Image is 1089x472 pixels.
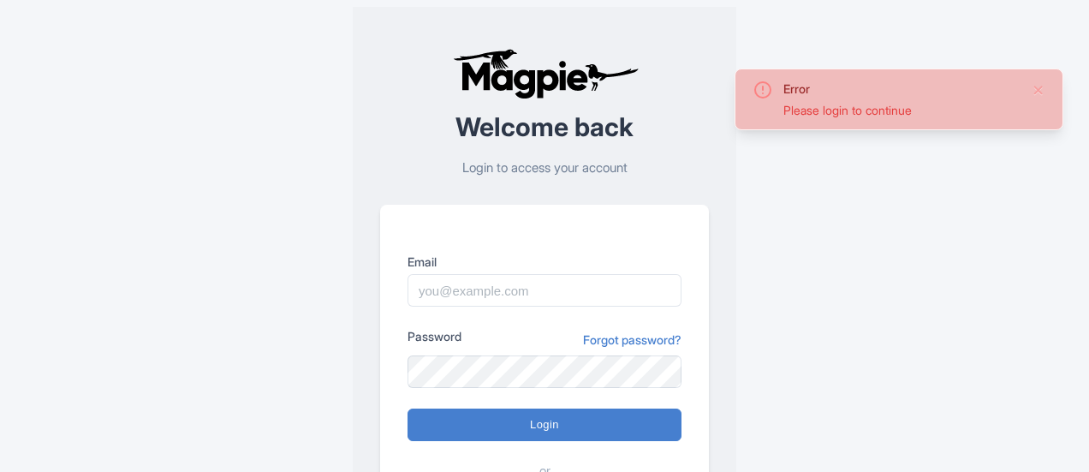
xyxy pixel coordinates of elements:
label: Email [408,253,681,271]
a: Forgot password? [583,331,681,349]
button: Close [1032,80,1045,100]
div: Error [783,80,1018,98]
label: Password [408,327,461,345]
p: Login to access your account [380,158,709,178]
img: logo-ab69f6fb50320c5b225c76a69d11143b.png [449,48,641,99]
h2: Welcome back [380,113,709,141]
input: Login [408,409,681,441]
div: Please login to continue [783,101,1018,119]
input: you@example.com [408,274,681,307]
